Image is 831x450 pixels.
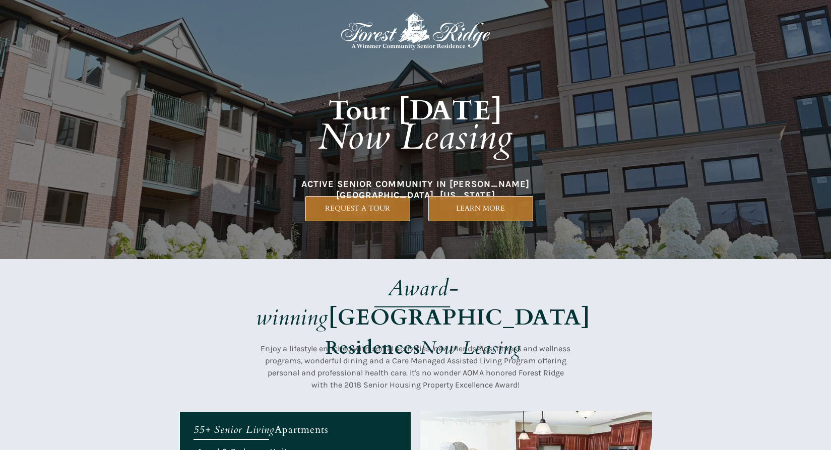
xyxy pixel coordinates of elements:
[306,204,410,213] span: REQUEST A TOUR
[275,423,329,436] span: Apartments
[318,113,513,162] em: Now Leasing
[326,336,420,360] strong: Residences
[429,204,533,213] span: LEARN MORE
[305,196,410,221] a: REQUEST A TOUR
[256,273,459,333] em: Award-winning
[329,302,590,333] strong: [GEOGRAPHIC_DATA]
[428,196,533,221] a: LEARN MORE
[194,423,275,436] em: 55+ Senior Living
[329,92,503,130] strong: Tour [DATE]
[301,178,530,201] span: ACTIVE SENIOR COMMUNITY IN [PERSON_NAME][GEOGRAPHIC_DATA], [US_STATE]
[420,336,521,360] em: Now Leasing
